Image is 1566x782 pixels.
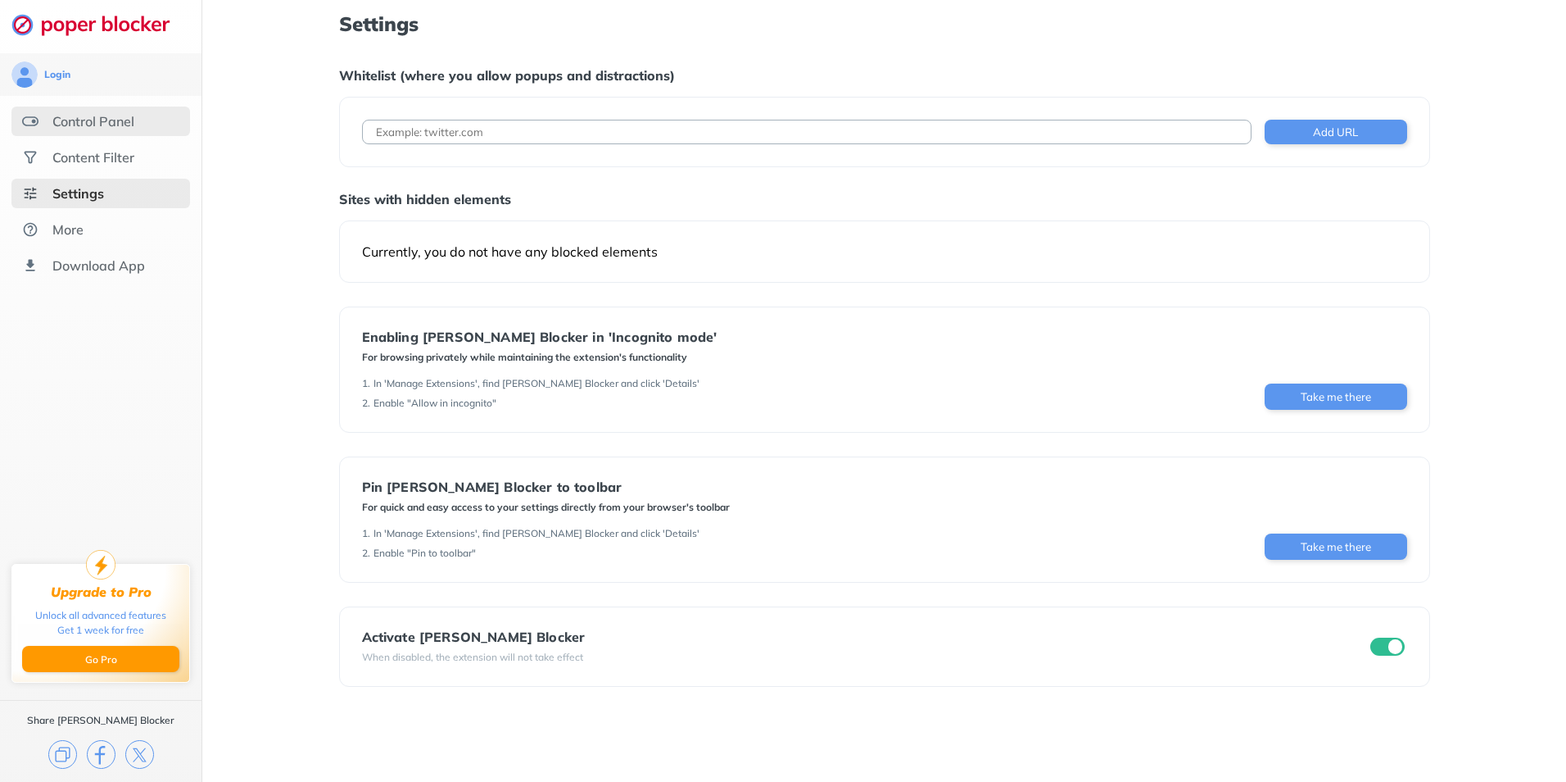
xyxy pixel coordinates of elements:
div: 2 . [362,547,370,560]
button: Go Pro [22,646,179,672]
button: Add URL [1265,120,1407,144]
img: features.svg [22,113,38,130]
img: about.svg [22,221,38,238]
div: Enable "Pin to toolbar" [373,547,476,560]
div: Currently, you do not have any blocked elements [362,243,1407,260]
div: In 'Manage Extensions', find [PERSON_NAME] Blocker and click 'Details' [373,377,699,390]
div: Unlock all advanced features [35,608,166,623]
img: download-app.svg [22,257,38,274]
div: 1 . [362,527,370,540]
div: For browsing privately while maintaining the extension's functionality [362,351,717,364]
img: upgrade-to-pro.svg [86,550,115,580]
h1: Settings [339,13,1430,34]
div: Login [44,68,70,81]
div: More [52,221,84,238]
button: Take me there [1265,534,1407,560]
img: settings-selected.svg [22,185,38,202]
img: avatar.svg [11,61,38,88]
div: Enable "Allow in incognito" [373,397,496,410]
div: For quick and easy access to your settings directly from your browser's toolbar [362,501,730,514]
div: 1 . [362,377,370,390]
div: In 'Manage Extensions', find [PERSON_NAME] Blocker and click 'Details' [373,527,699,540]
div: Share [PERSON_NAME] Blocker [27,714,174,727]
img: logo-webpage.svg [11,13,188,36]
div: Whitelist (where you allow popups and distractions) [339,67,1430,84]
div: Upgrade to Pro [51,584,152,600]
img: social.svg [22,149,38,166]
div: Activate [PERSON_NAME] Blocker [362,630,586,644]
button: Take me there [1265,384,1407,410]
div: When disabled, the extension will not take effect [362,651,586,664]
img: x.svg [125,740,154,769]
img: copy.svg [48,740,77,769]
div: 2 . [362,397,370,410]
div: Enabling [PERSON_NAME] Blocker in 'Incognito mode' [362,330,717,344]
div: Control Panel [52,113,134,130]
img: facebook.svg [87,740,115,769]
div: Settings [52,185,104,202]
div: Get 1 week for free [57,623,144,638]
div: Sites with hidden elements [339,191,1430,207]
input: Example: twitter.com [362,120,1251,144]
div: Download App [52,257,145,274]
div: Pin [PERSON_NAME] Blocker to toolbar [362,480,730,494]
div: Content Filter [52,149,134,166]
